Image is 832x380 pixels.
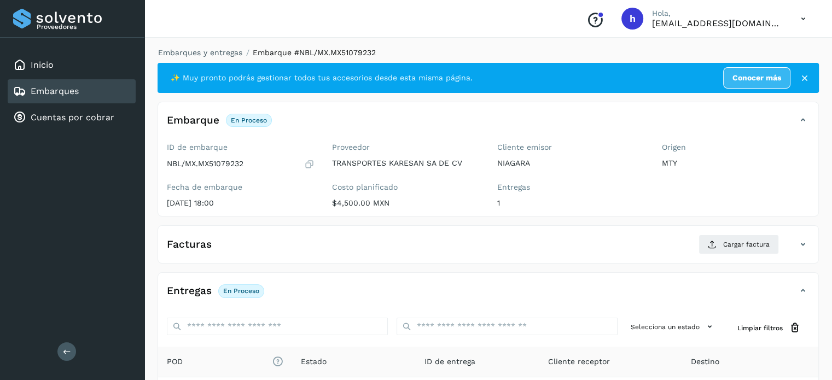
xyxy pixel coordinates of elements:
span: Destino [691,356,719,367]
h4: Entregas [167,285,212,297]
label: Origen [662,143,810,152]
span: Embarque #NBL/MX.MX51079232 [253,48,376,57]
label: Costo planificado [332,183,480,192]
div: FacturasCargar factura [158,235,818,263]
span: ID de entrega [424,356,475,367]
p: 1 [497,198,645,208]
span: Estado [301,356,327,367]
div: EmbarqueEn proceso [158,111,818,138]
p: [DATE] 18:00 [167,198,315,208]
div: Inicio [8,53,136,77]
span: Cargar factura [723,239,770,249]
a: Inicio [31,60,54,70]
div: Embarques [8,79,136,103]
nav: breadcrumb [158,47,819,59]
a: Embarques [31,86,79,96]
label: ID de embarque [167,143,315,152]
p: TRANSPORTES KARESAN SA DE CV [332,159,480,168]
label: Entregas [497,183,645,192]
h4: Embarque [167,114,219,127]
a: Conocer más [723,67,790,89]
div: Cuentas por cobrar [8,106,136,130]
p: MTY [662,159,810,168]
p: Proveedores [37,23,131,31]
span: Cliente receptor [548,356,609,367]
span: ✨ Muy pronto podrás gestionar todos tus accesorios desde esta misma página. [171,72,473,84]
button: Selecciona un estado [626,318,720,336]
div: EntregasEn proceso [158,282,818,309]
span: Limpiar filtros [737,323,783,333]
p: NBL/MX.MX51079232 [167,159,243,168]
label: Fecha de embarque [167,183,315,192]
span: POD [167,356,283,367]
a: Cuentas por cobrar [31,112,114,122]
button: Cargar factura [699,235,779,254]
label: Proveedor [332,143,480,152]
p: Hola, [652,9,783,18]
p: hpichardo@karesan.com.mx [652,18,783,28]
label: Cliente emisor [497,143,645,152]
button: Limpiar filtros [729,318,810,338]
p: En proceso [231,116,267,124]
h4: Facturas [167,238,212,251]
p: En proceso [223,287,259,295]
a: Embarques y entregas [158,48,242,57]
p: NIAGARA [497,159,645,168]
p: $4,500.00 MXN [332,198,480,208]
